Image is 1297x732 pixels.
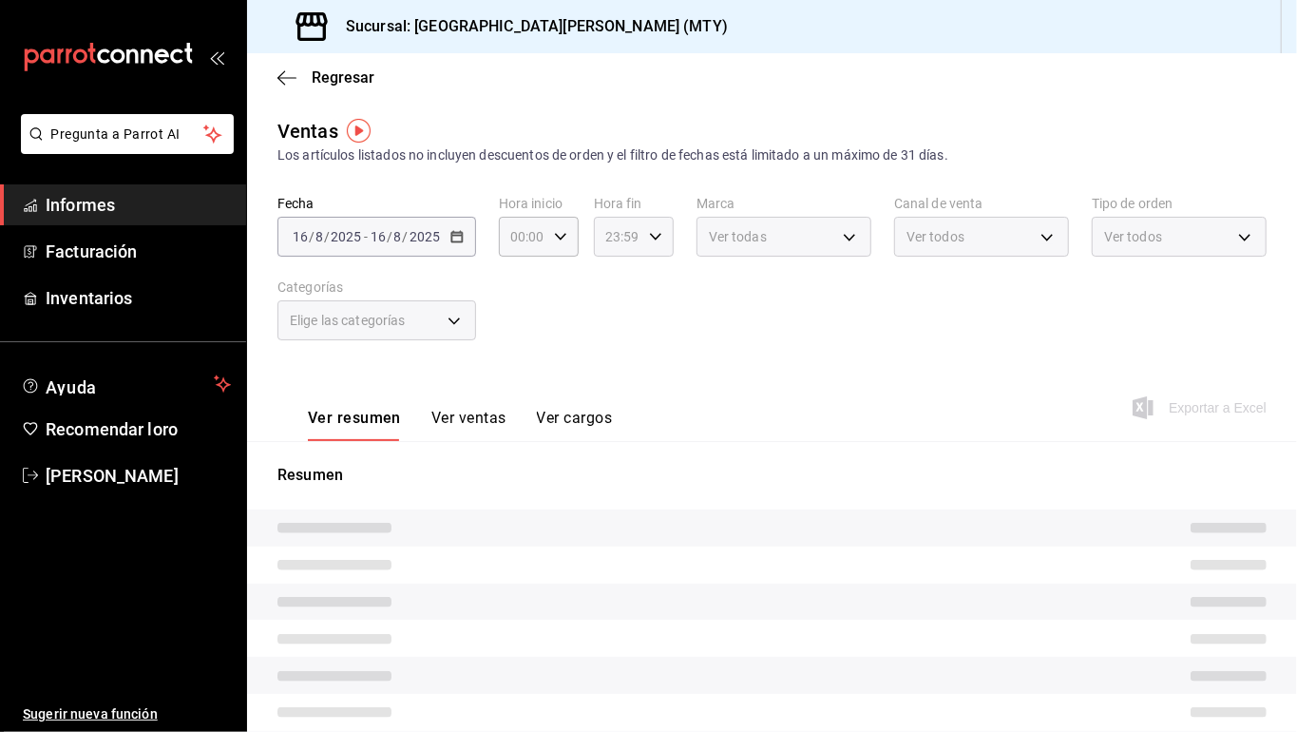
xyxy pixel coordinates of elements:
label: Canal de venta [894,198,1069,211]
span: - [364,229,368,244]
span: Ver todos [906,227,964,246]
font: Sugerir nueva función [23,706,158,722]
font: Recomendar loro [46,419,178,439]
label: Tipo de orden [1092,198,1267,211]
button: Ver resumen [308,409,401,441]
span: Elige las categorías [290,311,406,330]
span: Regresar [312,68,374,87]
span: Ver todas [709,227,767,246]
span: / [403,229,409,244]
h3: Sucursal: [GEOGRAPHIC_DATA][PERSON_NAME] (MTY) [331,15,728,38]
span: / [387,229,392,244]
label: Hora fin [594,198,674,211]
label: Categorías [277,281,476,295]
input: -- [393,229,403,244]
font: Facturación [46,241,137,261]
input: -- [315,229,324,244]
font: Pregunta a Parrot AI [51,126,181,142]
button: abrir_cajón_menú [209,49,224,65]
font: Ayuda [46,377,97,397]
font: Inventarios [46,288,132,308]
button: Ver cargos [537,409,613,441]
div: Los artículos listados no incluyen descuentos de orden y el filtro de fechas está limitado a un m... [277,145,1267,165]
label: Hora inicio [499,198,579,211]
button: Regresar [277,68,374,87]
label: Marca [696,198,871,211]
button: Pregunta a Parrot AI [21,114,234,154]
div: navigation tabs [308,409,612,441]
span: / [324,229,330,244]
a: Pregunta a Parrot AI [13,138,234,158]
p: Resumen [277,464,1267,487]
div: Ventas [277,117,338,145]
button: Ver ventas [431,409,506,441]
font: Informes [46,195,115,215]
input: -- [292,229,309,244]
input: ---- [330,229,362,244]
input: ---- [409,229,441,244]
span: / [309,229,315,244]
font: [PERSON_NAME] [46,466,179,486]
input: -- [370,229,387,244]
span: Ver todos [1104,227,1162,246]
img: Tooltip marker [347,119,371,143]
label: Fecha [277,198,476,211]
